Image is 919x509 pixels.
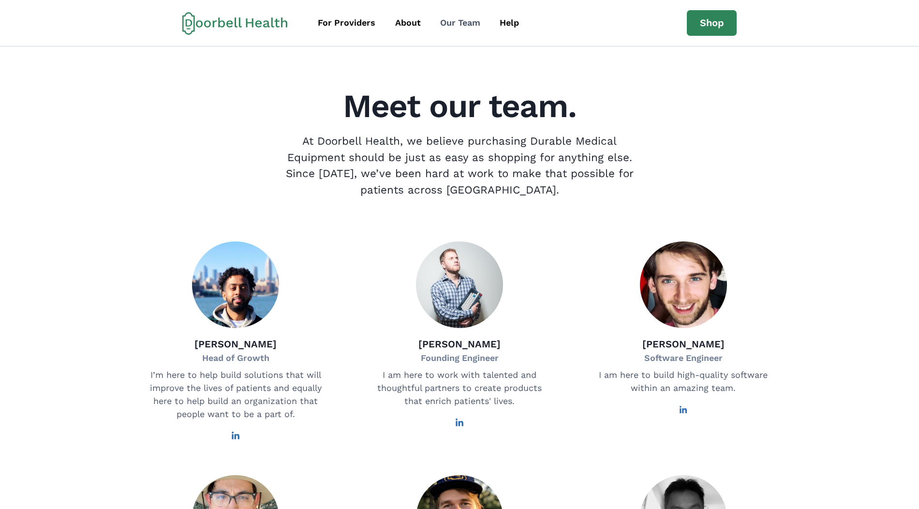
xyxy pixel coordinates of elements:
p: I am here to work with talented and thoughtful partners to create products that enrich patients' ... [373,369,546,408]
p: [PERSON_NAME] [642,337,725,351]
a: Our Team [431,12,489,34]
img: Agustín Brandoni [640,241,726,328]
img: Fadhi Ali [192,241,279,328]
a: Help [491,12,528,34]
p: [PERSON_NAME] [194,337,277,351]
p: I’m here to help build solutions that will improve the lives of patients and equally here to help... [149,369,322,421]
h2: Meet our team. [130,90,789,122]
div: Our Team [440,16,480,30]
p: [PERSON_NAME] [418,337,501,351]
div: For Providers [318,16,375,30]
img: Drew Baumann [416,241,503,328]
div: Help [500,16,519,30]
a: For Providers [310,12,385,34]
a: Shop [687,10,737,36]
p: Software Engineer [642,352,725,365]
p: At Doorbell Health, we believe purchasing Durable Medical Equipment should be just as easy as sho... [278,133,642,198]
div: About [395,16,421,30]
a: About [386,12,430,34]
p: I am here to build high-quality software within an amazing team. [597,369,770,395]
p: Head of Growth [194,352,277,365]
p: Founding Engineer [418,352,501,365]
